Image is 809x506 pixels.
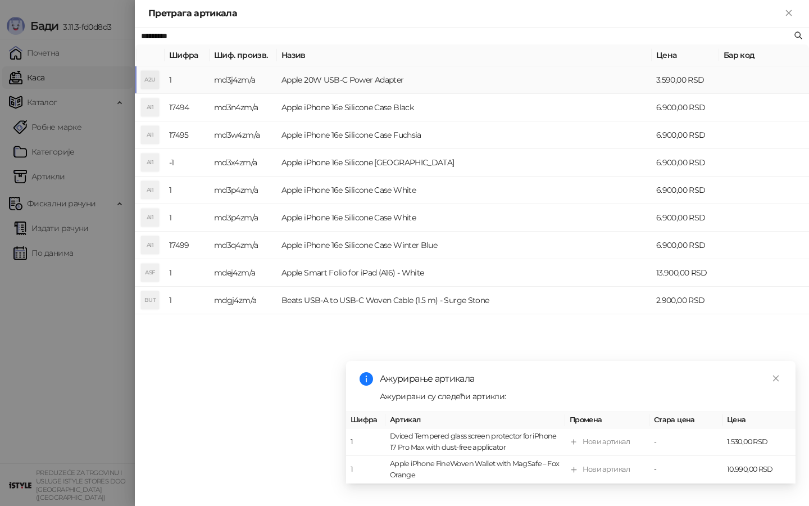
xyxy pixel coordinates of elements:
[277,44,652,66] th: Назив
[277,177,652,204] td: Apple iPhone 16e Silicone Case White
[210,149,277,177] td: md3x4zm/a
[165,66,210,94] td: 1
[385,457,565,484] td: Apple iPhone FineWoven Wallet with MagSafe – Fox Orange
[380,390,782,403] div: Ажурирани су следећи артикли:
[277,121,652,149] td: Apple iPhone 16e Silicone Case Fuchsia
[277,94,652,121] td: Apple iPhone 16e Silicone Case Black
[380,372,782,386] div: Ажурирање артикала
[210,94,277,121] td: md3n4zm/a
[165,287,210,314] td: 1
[722,412,796,428] th: Цена
[652,204,719,232] td: 6.900,00 RSD
[165,94,210,121] td: 17494
[277,66,652,94] td: Apple 20W USB-C Power Adapter
[652,66,719,94] td: 3.590,00 RSD
[141,264,159,282] div: ASF
[565,412,649,428] th: Промена
[649,412,722,428] th: Стара цена
[652,287,719,314] td: 2.900,00 RSD
[649,457,722,484] td: -
[210,204,277,232] td: md3p4zm/a
[652,121,719,149] td: 6.900,00 RSD
[385,429,565,457] td: Dviced Tempered glass screen protector for iPhone 17 Pro Max with dust-free applicator
[583,464,630,476] div: Нови артикал
[346,429,385,457] td: 1
[148,7,782,20] div: Претрага артикала
[210,177,277,204] td: md3p4zm/a
[165,259,210,287] td: 1
[165,44,210,66] th: Шифра
[277,204,652,232] td: Apple iPhone 16e Silicone Case White
[722,429,796,457] td: 1.530,00 RSD
[346,457,385,484] td: 1
[210,259,277,287] td: mdej4zm/a
[165,232,210,259] td: 17499
[277,149,652,177] td: Apple iPhone 16e Silicone [GEOGRAPHIC_DATA]
[772,374,780,382] span: close
[277,287,652,314] td: Beats USB-A to USB-C Woven Cable (1.5 m) - Surge Stone
[652,259,719,287] td: 13.900,00 RSD
[165,121,210,149] td: 17495
[385,412,565,428] th: Артикал
[360,372,373,386] span: info-circle
[210,66,277,94] td: md3j4zm/a
[141,98,159,116] div: AI1
[141,71,159,89] div: A2U
[165,149,210,177] td: -1
[165,204,210,232] td: 1
[141,126,159,144] div: AI1
[210,287,277,314] td: mdgj4zm/a
[346,412,385,428] th: Шифра
[165,177,210,204] td: 1
[141,236,159,254] div: AI1
[277,259,652,287] td: Apple Smart Folio for iPad (A16) - White
[652,44,719,66] th: Цена
[782,7,796,20] button: Close
[277,232,652,259] td: Apple iPhone 16e Silicone Case Winter Blue
[210,44,277,66] th: Шиф. произв.
[141,291,159,309] div: BUT
[770,372,782,385] a: Close
[210,121,277,149] td: md3w4zm/a
[652,232,719,259] td: 6.900,00 RSD
[141,209,159,227] div: AI1
[141,153,159,171] div: AI1
[141,181,159,199] div: AI1
[649,429,722,457] td: -
[722,457,796,484] td: 10.990,00 RSD
[652,177,719,204] td: 6.900,00 RSD
[652,94,719,121] td: 6.900,00 RSD
[652,149,719,177] td: 6.900,00 RSD
[210,232,277,259] td: md3q4zm/a
[719,44,809,66] th: Бар код
[583,437,630,448] div: Нови артикал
